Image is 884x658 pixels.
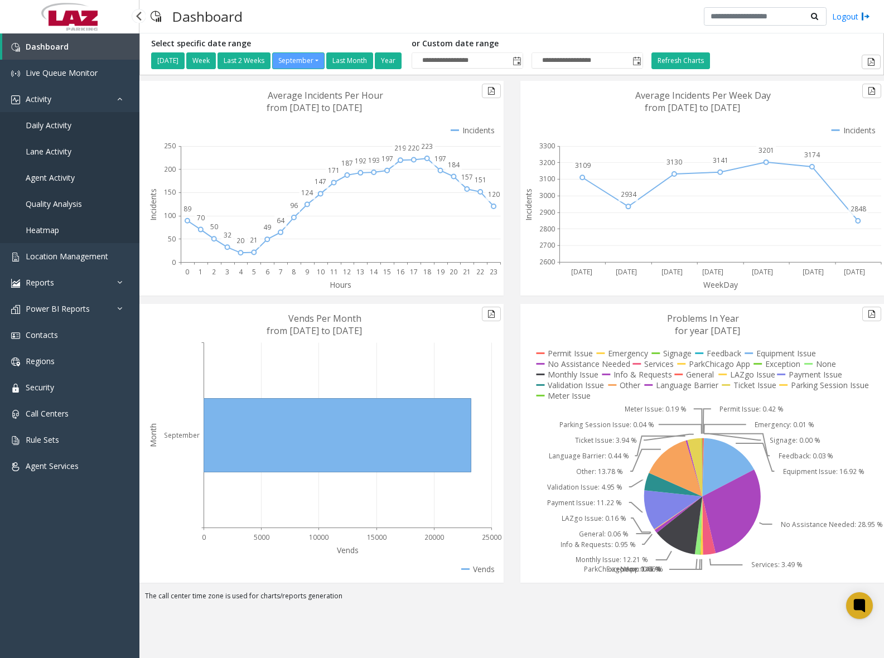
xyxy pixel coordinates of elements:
text: Monthly Issue: 12.21 % [576,555,648,565]
text: 20 [236,236,244,245]
text: 2848 [851,204,866,214]
text: 20000 [424,533,444,542]
text: 2934 [621,190,637,200]
text: 2900 [539,207,555,217]
span: Security [26,382,54,393]
text: September [164,430,200,440]
span: Toggle popup [630,53,643,69]
img: 'icon' [11,331,20,340]
text: 50 [168,234,176,244]
text: 21 [250,235,258,245]
img: 'icon' [11,43,20,52]
span: Live Queue Monitor [26,67,98,78]
text: Permit Issue: 0.42 % [719,404,784,414]
text: 6 [265,267,269,277]
text: 184 [448,160,460,170]
span: Contacts [26,330,58,340]
text: 23 [490,267,497,277]
text: Parking Session Issue: 0.04 % [559,420,654,429]
a: Dashboard [2,33,139,60]
text: 1 [199,267,202,277]
text: 4 [239,267,243,277]
text: Exception: 0.16 % [606,565,661,574]
button: September [272,52,325,69]
button: Export to pdf [482,84,501,98]
text: 50 [210,222,218,231]
text: [DATE] [702,267,723,277]
text: 192 [355,156,366,166]
span: Location Management [26,251,108,262]
span: Agent Activity [26,172,75,183]
text: 22 [476,267,484,277]
text: 151 [475,175,486,185]
h5: or Custom date range [412,39,643,49]
text: Hours [330,279,351,290]
text: 11 [330,267,338,277]
span: Regions [26,356,55,366]
text: 3141 [713,156,728,165]
img: 'icon' [11,279,20,288]
img: 'icon' [11,462,20,471]
text: Payment Issue: 11.22 % [547,498,622,507]
text: 89 [183,204,191,214]
text: 3300 [539,141,555,151]
button: Export to pdf [482,307,501,321]
text: from [DATE] to [DATE] [267,101,362,114]
span: Agent Services [26,461,79,471]
text: Language Barrier: 0.44 % [549,451,629,461]
h3: Dashboard [167,3,248,30]
text: 157 [461,172,473,182]
text: 124 [301,188,313,197]
text: 5000 [254,533,269,542]
text: 0 [185,267,189,277]
text: [DATE] [803,267,824,277]
text: 0 [172,258,176,267]
text: Signage: 0.00 % [770,436,820,445]
text: 96 [290,201,298,210]
text: 17 [410,267,418,277]
span: Toggle popup [510,53,523,69]
text: 3174 [804,150,820,159]
text: 15000 [367,533,387,542]
text: 12 [343,267,351,277]
img: 'icon' [11,305,20,314]
text: 3100 [539,175,555,184]
span: Lane Activity [26,146,71,157]
text: 25000 [482,533,501,542]
text: Vends Per Month [288,312,361,325]
text: from [DATE] to [DATE] [645,101,740,114]
div: The call center time zone is used for charts/reports generation [139,591,884,607]
img: 'icon' [11,384,20,393]
span: Rule Sets [26,434,59,445]
button: Refresh Charts [651,52,710,69]
text: Emergency: 0.01 % [755,420,814,429]
text: Vends [337,545,359,555]
img: 'icon' [11,69,20,78]
text: 49 [263,222,271,232]
text: 7 [279,267,283,277]
text: [DATE] [616,267,637,277]
button: Last Month [326,52,373,69]
text: 18 [423,267,431,277]
text: 8 [292,267,296,277]
img: 'icon' [11,95,20,104]
text: 197 [434,154,446,163]
a: Logout [832,11,870,22]
img: 'icon' [11,253,20,262]
text: 171 [328,166,340,175]
text: [DATE] [751,267,772,277]
span: Activity [26,94,51,104]
text: Incidents [148,188,158,221]
span: Daily Activity [26,120,71,130]
text: 120 [488,190,500,199]
text: 219 [394,143,406,153]
text: [DATE] [571,267,592,277]
text: 5 [252,267,256,277]
text: General: 0.06 % [579,529,629,539]
text: Month [148,423,158,447]
text: 3130 [666,157,682,167]
text: for year [DATE] [675,325,740,337]
text: 193 [368,156,380,165]
text: 10 [317,267,325,277]
text: 2600 [539,258,555,267]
